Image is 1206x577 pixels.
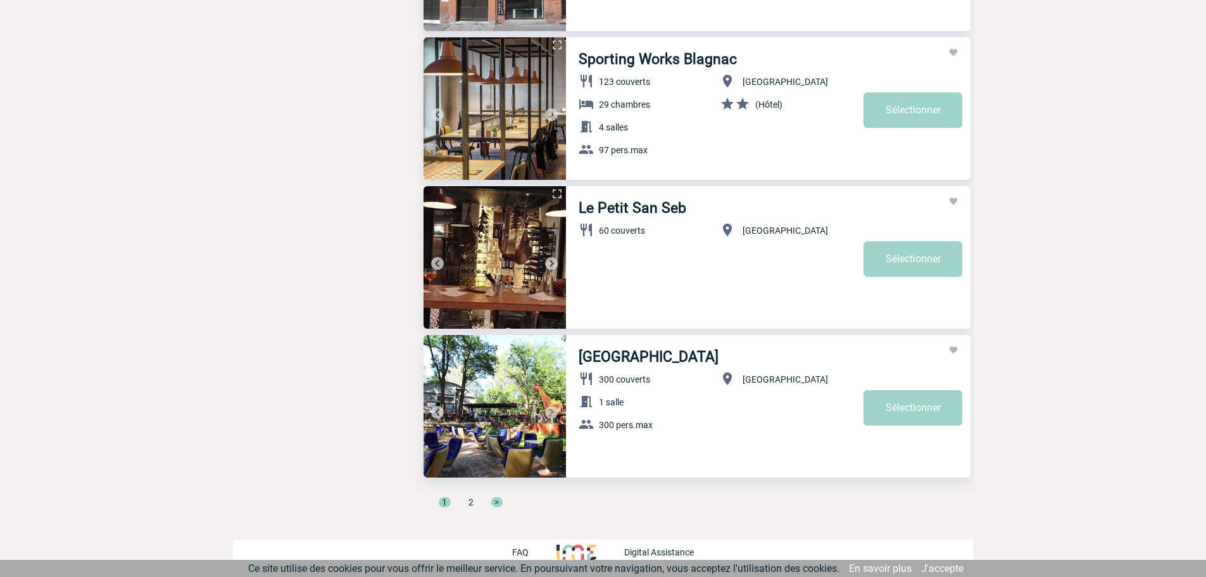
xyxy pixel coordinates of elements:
[579,394,594,409] img: baseline_meeting_room_white_24dp-b.png
[755,99,782,110] span: (Hôtel)
[579,142,594,157] img: baseline_group_white_24dp-b.png
[948,196,958,206] img: Ajouter aux favoris
[439,497,451,507] span: 1
[424,335,566,478] img: 1.jpg
[512,545,556,557] a: FAQ
[948,345,958,355] img: Ajouter aux favoris
[599,99,650,110] span: 29 chambres
[864,92,962,128] a: Sélectionner
[579,348,719,365] a: [GEOGRAPHIC_DATA]
[743,225,828,236] span: [GEOGRAPHIC_DATA]
[743,374,828,384] span: [GEOGRAPHIC_DATA]
[491,497,503,507] span: >
[720,371,735,386] img: baseline_location_on_white_24dp-b.png
[720,73,735,89] img: baseline_location_on_white_24dp-b.png
[579,73,594,89] img: baseline_restaurant_white_24dp-b.png
[512,547,529,557] p: FAQ
[849,562,912,574] a: En savoir plus
[579,371,594,386] img: baseline_restaurant_white_24dp-b.png
[599,77,650,87] span: 123 couverts
[921,562,964,574] a: J'accepte
[599,225,645,236] span: 60 couverts
[720,222,735,238] img: baseline_location_on_white_24dp-b.png
[424,186,566,329] img: 1.jpg
[579,222,594,238] img: baseline_restaurant_white_24dp-b.png
[579,96,594,111] img: baseline_hotel_white_24dp-b.png
[579,417,594,432] img: baseline_group_white_24dp-b.png
[468,497,474,507] span: 2
[556,545,596,560] img: http://www.idealmeetingsevents.fr/
[599,374,650,384] span: 300 couverts
[248,562,839,574] span: Ce site utilise des cookies pour vous offrir le meilleur service. En poursuivant votre navigation...
[579,119,594,134] img: baseline_meeting_room_white_24dp-b.png
[948,48,958,58] img: Ajouter aux favoris
[579,200,686,217] a: Le Petit San Seb
[599,397,624,407] span: 1 salle
[624,547,694,557] p: Digital Assistance
[599,122,628,132] span: 4 salles
[424,37,566,180] img: 1.jpg
[599,420,653,430] span: 300 pers.max
[864,241,962,277] a: Sélectionner
[743,77,828,87] span: [GEOGRAPHIC_DATA]
[579,51,737,68] a: Sporting Works Blagnac
[864,390,962,426] a: Sélectionner
[599,145,648,155] span: 97 pers.max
